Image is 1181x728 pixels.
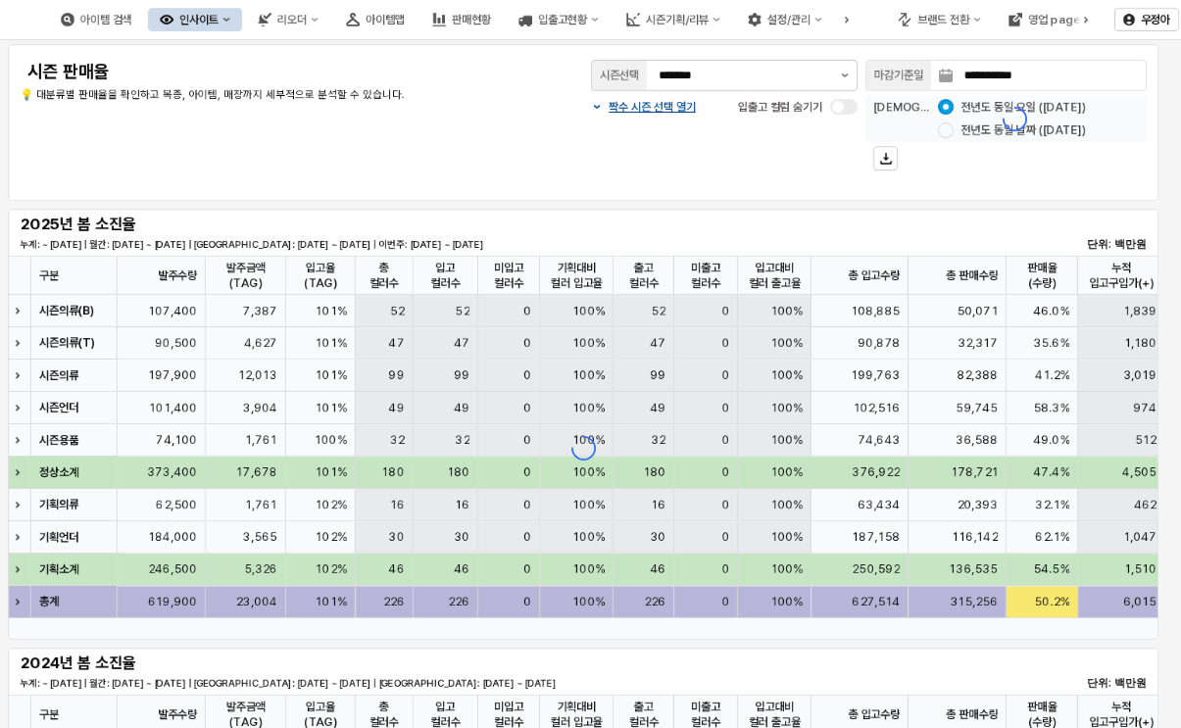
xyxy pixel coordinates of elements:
button: 설정/관리 [736,8,834,31]
div: 인사이트 [179,13,219,26]
div: 영업 page [1028,13,1080,26]
button: 판매현황 [420,8,503,31]
h5: 2024년 봄 소진율 [20,654,208,673]
div: 시즌기획/리뷰 [646,13,709,26]
p: 짝수 시즌 선택 열기 [609,99,696,115]
button: 짝수 시즌 선택 열기 [591,99,696,115]
button: 인사이트 [148,8,242,31]
h4: 시즌 판매율 [27,62,481,81]
div: 브랜드 전환 [917,13,969,26]
div: 시즌선택 [600,66,639,85]
p: 우정아 [1141,12,1170,27]
button: 제안 사항 표시 [833,61,857,90]
p: 💡 대분류별 판매율을 확인하고 복종, 아이템, 매장까지 세부적으로 분석할 수 있습니다. [20,87,489,104]
button: 영업 page [997,8,1092,31]
button: 아이템 검색 [49,8,144,31]
div: 설정/관리 [767,13,811,26]
button: 우정아 [1114,8,1179,31]
div: 아이템맵 [366,13,405,26]
div: 리오더 [277,13,307,26]
div: 판매현황 [452,13,491,26]
div: 아이템 검색 [80,13,132,26]
p: 누계: ~ [DATE] | 월간: [DATE] ~ [DATE] | [GEOGRAPHIC_DATA]: [DATE] ~ [DATE] | 이번주: [DATE] ~ [DATE] [20,237,771,252]
p: 단위: 백만원 [1053,675,1147,692]
div: 입출고현황 [538,13,587,26]
button: 입출고현황 [507,8,611,31]
button: 리오더 [246,8,330,31]
p: 누계: ~ [DATE] | 월간: [DATE] ~ [DATE] | [GEOGRAPHIC_DATA]: [DATE] ~ [DATE] | [GEOGRAPHIC_DATA]: [DAT... [20,676,771,691]
h5: 2025년 봄 소진율 [20,215,208,234]
div: 마감기준일 [874,66,923,85]
button: 브랜드 전환 [886,8,993,31]
span: 입출고 컬럼 숨기기 [738,100,822,114]
button: 아이템맵 [334,8,417,31]
button: 시즌기획/리뷰 [615,8,732,31]
p: 단위: 백만원 [1053,236,1147,253]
